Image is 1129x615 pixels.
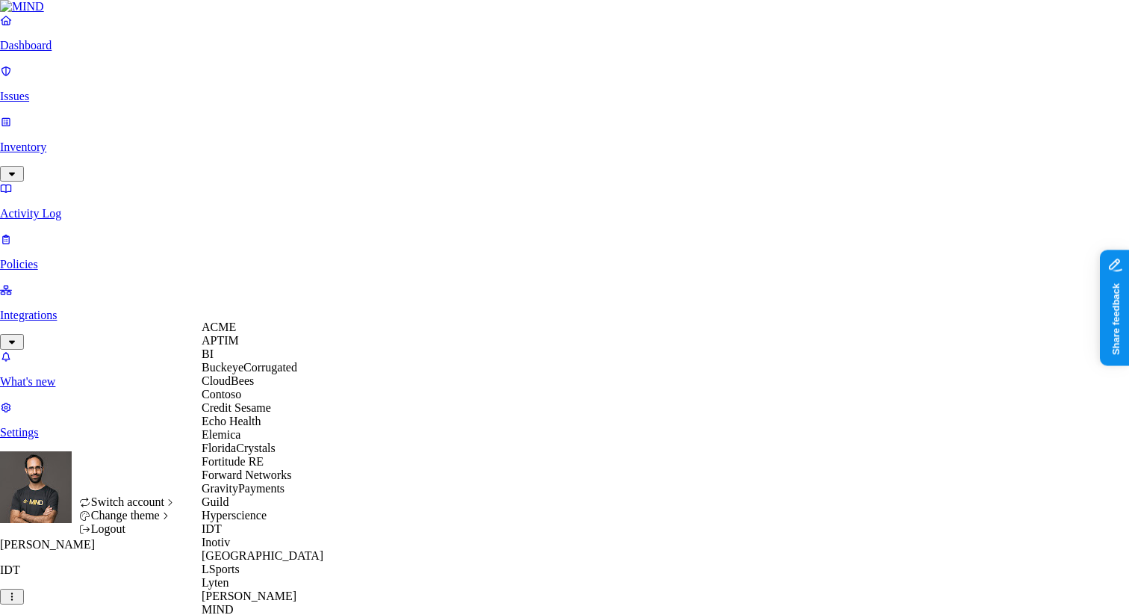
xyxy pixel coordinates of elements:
span: Guild [202,495,228,508]
span: BuckeyeCorrugated [202,361,297,374]
span: FloridaCrystals [202,442,276,454]
span: GravityPayments [202,482,284,495]
span: ACME [202,321,236,333]
span: Credit Sesame [202,401,271,414]
span: Lyten [202,576,228,589]
span: Forward Networks [202,469,291,481]
span: LSports [202,563,240,575]
span: IDT [202,522,222,535]
span: Contoso [202,388,241,401]
span: Fortitude RE [202,455,264,468]
span: Hyperscience [202,509,267,522]
span: Inotiv [202,536,230,548]
span: BI [202,347,214,360]
span: Echo Health [202,415,261,427]
div: Logout [79,522,177,536]
span: CloudBees [202,374,254,387]
span: [GEOGRAPHIC_DATA] [202,549,323,562]
span: Switch account [91,495,164,508]
span: Elemica [202,428,240,441]
span: APTIM [202,334,239,347]
span: [PERSON_NAME] [202,590,296,602]
span: Change theme [91,509,160,522]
